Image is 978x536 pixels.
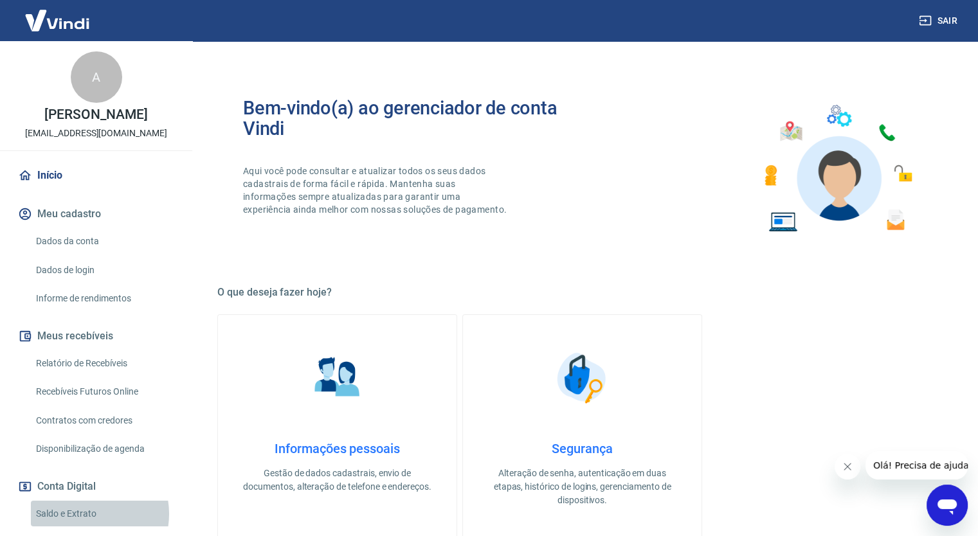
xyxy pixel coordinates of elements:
[31,436,177,462] a: Disponibilização de agenda
[239,441,436,456] h4: Informações pessoais
[916,9,963,33] button: Sair
[305,346,370,410] img: Informações pessoais
[31,501,177,527] a: Saldo e Extrato
[15,1,99,40] img: Vindi
[835,454,860,479] iframe: Fechar mensagem
[15,200,177,228] button: Meu cadastro
[31,350,177,377] a: Relatório de Recebíveis
[484,467,681,507] p: Alteração de senha, autenticação em duas etapas, histórico de logins, gerenciamento de dispositivos.
[71,51,122,103] div: A
[8,9,108,19] span: Olá! Precisa de ajuda?
[484,441,681,456] h4: Segurança
[31,407,177,434] a: Contratos com credores
[31,379,177,405] a: Recebíveis Futuros Online
[15,472,177,501] button: Conta Digital
[753,98,921,240] img: Imagem de um avatar masculino com diversos icones exemplificando as funcionalidades do gerenciado...
[44,108,147,121] p: [PERSON_NAME]
[865,451,968,479] iframe: Mensagem da empresa
[31,285,177,312] a: Informe de rendimentos
[31,257,177,283] a: Dados de login
[243,165,509,216] p: Aqui você pode consultar e atualizar todos os seus dados cadastrais de forma fácil e rápida. Mant...
[25,127,167,140] p: [EMAIL_ADDRESS][DOMAIN_NAME]
[550,346,615,410] img: Segurança
[217,286,947,299] h5: O que deseja fazer hoje?
[15,161,177,190] a: Início
[15,322,177,350] button: Meus recebíveis
[243,98,583,139] h2: Bem-vindo(a) ao gerenciador de conta Vindi
[927,485,968,526] iframe: Botão para abrir a janela de mensagens
[31,228,177,255] a: Dados da conta
[239,467,436,494] p: Gestão de dados cadastrais, envio de documentos, alteração de telefone e endereços.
